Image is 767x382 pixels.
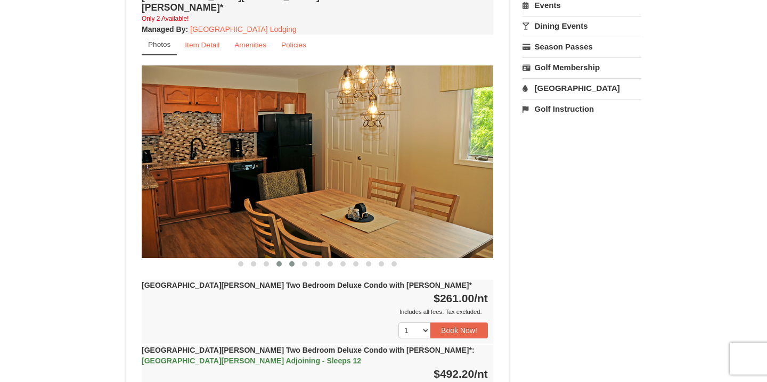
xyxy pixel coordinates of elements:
[142,356,361,365] span: [GEOGRAPHIC_DATA][PERSON_NAME] Adjoining - Sleeps 12
[281,41,306,49] small: Policies
[142,281,472,289] strong: [GEOGRAPHIC_DATA][PERSON_NAME] Two Bedroom Deluxe Condo with [PERSON_NAME]*
[523,37,641,56] a: Season Passes
[430,322,488,338] button: Book Now!
[190,25,296,34] a: [GEOGRAPHIC_DATA] Lodging
[523,16,641,36] a: Dining Events
[142,346,475,365] strong: [GEOGRAPHIC_DATA][PERSON_NAME] Two Bedroom Deluxe Condo with [PERSON_NAME]*
[472,346,475,354] span: :
[178,35,226,55] a: Item Detail
[142,15,189,22] small: Only 2 Available!
[227,35,273,55] a: Amenities
[523,57,641,77] a: Golf Membership
[523,99,641,119] a: Golf Instruction
[142,65,493,258] img: 18876286-153-4ecdad8a.jpg
[523,78,641,98] a: [GEOGRAPHIC_DATA]
[142,25,188,34] strong: :
[148,40,170,48] small: Photos
[142,35,177,55] a: Photos
[142,306,488,317] div: Includes all fees. Tax excluded.
[434,368,474,380] span: $492.20
[474,368,488,380] span: /nt
[142,25,185,34] span: Managed By
[274,35,313,55] a: Policies
[234,41,266,49] small: Amenities
[185,41,219,49] small: Item Detail
[434,292,488,304] strong: $261.00
[474,292,488,304] span: /nt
